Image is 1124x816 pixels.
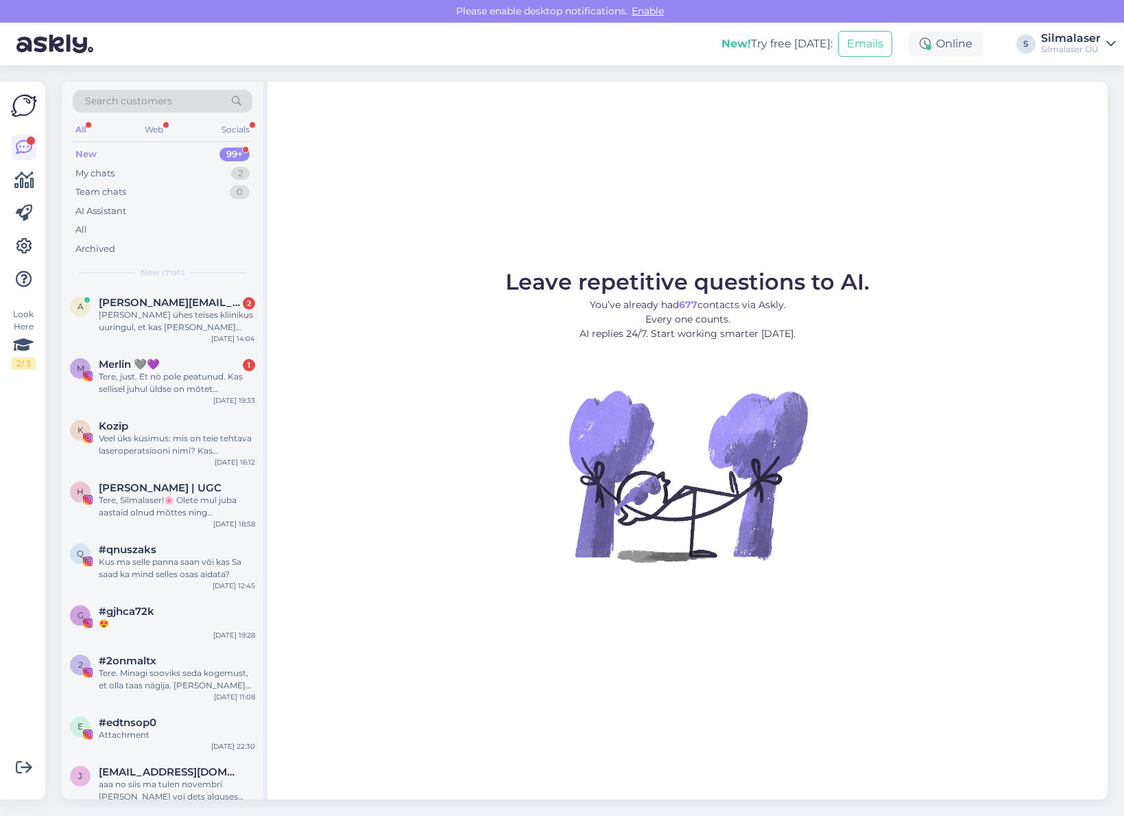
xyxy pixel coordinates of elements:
b: 677 [679,299,697,311]
div: Online [909,32,983,56]
div: Socials [219,121,252,139]
div: Veel üks küsimus: mis on teie tehtava laseroperatsiooni nimi? Kas [MEDICAL_DATA] või mõni muu? [99,432,255,457]
div: All [73,121,88,139]
div: S [1016,34,1036,54]
span: Merlin 🩶💜 [99,358,160,371]
span: K [77,425,84,435]
div: 0 [230,185,250,199]
div: Try free [DATE]: [721,36,833,52]
div: [PERSON_NAME] ühes teises kliinikus uuringul, et kas [PERSON_NAME] silmaoperatsioonile tulema. Kõ... [99,309,255,334]
span: g [77,610,84,620]
div: 2 / 3 [11,358,36,370]
div: Kus ma selle panna saan või kas Sa saad ka mind selles osas aidata? [99,556,255,581]
div: 1 [243,359,255,371]
div: My chats [75,167,115,180]
span: #2onmaltx [99,655,156,667]
span: M [77,363,84,373]
div: All [75,223,87,237]
div: Silmalaser OÜ [1041,44,1101,55]
div: [DATE] 11:08 [214,692,255,702]
div: [DATE] 22:30 [211,741,255,751]
button: Emails [838,31,892,57]
span: Enable [627,5,668,17]
div: Silmalaser [1041,33,1101,44]
div: 😍 [99,618,255,630]
div: Tere, Silmalaser!🌸 Olete mul juba aastaid olnud mõttes ning [PERSON_NAME] ise olnud terve [PERSON... [99,494,255,519]
span: Kozip [99,420,128,432]
div: 2 [243,297,255,310]
span: #qnuszaks [99,544,156,556]
div: Team chats [75,185,126,199]
span: H [77,487,84,497]
img: No Chat active [564,352,811,599]
div: [DATE] 19:33 [213,395,255,406]
span: Allar.vellner@gmail.com [99,296,241,309]
span: q [77,548,84,559]
span: Leave repetitive questions to AI. [505,268,870,295]
div: Look Here [11,308,36,370]
span: Helge Kalde | UGC [99,482,222,494]
div: [DATE] 19:28 [213,630,255,640]
span: j [78,771,82,781]
img: Askly Logo [11,93,37,119]
div: Tere, just. Et nö pole peatunud. Kas sellisel juhul üldse on mõtet kontrollida, kas sobiksin oper... [99,371,255,395]
div: Archived [75,242,115,256]
div: aaa no siis ma tulen novembri [PERSON_NAME] voi dets alguses uuringule ja m2rtsis opile kui silm ... [99,778,255,803]
div: [DATE] 18:58 [213,519,255,529]
div: [DATE] 16:12 [215,457,255,467]
p: You’ve already had contacts via Askly. Every one counts. AI replies 24/7. Start working smarter [... [505,298,870,341]
div: [DATE] 14:04 [211,334,255,344]
span: #gjhca72k [99,605,154,618]
b: New! [721,37,751,50]
div: AI Assistant [75,205,126,218]
div: Tere. Minagi sooviks seda kogemust, et olla taas nägija. [PERSON_NAME] alates neljandast klassist... [99,667,255,692]
div: New [75,148,97,161]
div: Web [142,121,166,139]
span: e [77,721,83,732]
span: New chats [141,266,184,279]
div: [DATE] 12:45 [213,581,255,591]
span: A [77,301,84,312]
div: 2 [231,167,250,180]
a: SilmalaserSilmalaser OÜ [1041,33,1116,55]
div: Attachment [99,729,255,741]
div: 99+ [219,148,250,161]
span: Search customers [85,94,172,108]
span: jasmine.mahov@gmail.com [99,766,241,778]
span: 2 [78,660,83,670]
span: #edtnsop0 [99,716,156,729]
